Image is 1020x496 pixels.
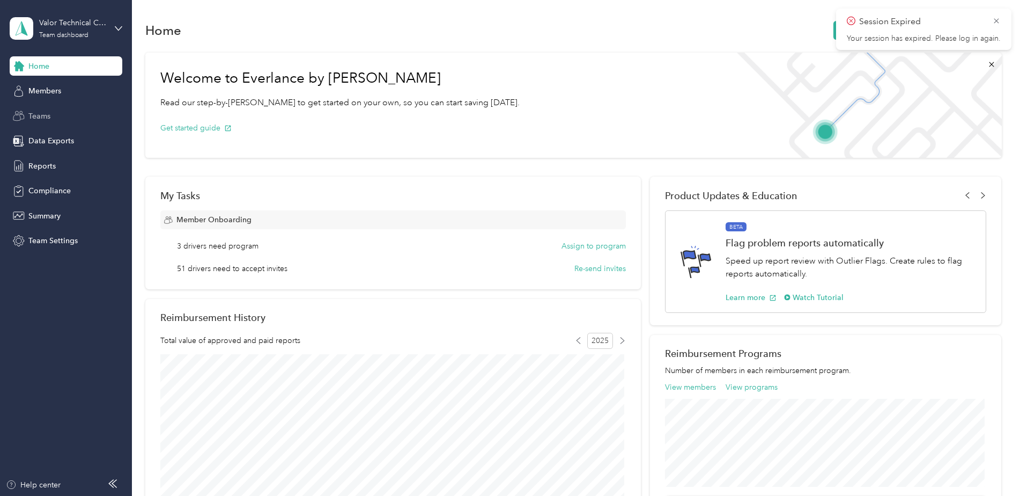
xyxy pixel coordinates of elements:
[39,17,106,28] div: Valor Technical Cleaning
[160,122,232,134] button: Get started guide
[28,111,50,122] span: Teams
[726,382,778,393] button: View programs
[145,25,181,36] h1: Home
[28,185,71,196] span: Compliance
[587,333,613,349] span: 2025
[160,312,265,323] h2: Reimbursement History
[726,237,974,249] h1: Flag problem reports automatically
[6,479,61,491] button: Help center
[833,21,901,40] button: Invite members
[561,240,626,252] button: Assign to program
[726,292,777,303] button: Learn more
[177,263,287,274] span: 51 drivers need to accept invites
[665,348,986,359] h2: Reimbursement Programs
[28,210,61,222] span: Summary
[726,222,746,232] span: BETA
[28,135,74,147] span: Data Exports
[784,292,844,303] button: Watch Tutorial
[960,436,1020,496] iframe: Everlance-gr Chat Button Frame
[665,382,716,393] button: View members
[665,365,986,376] p: Number of members in each reimbursement program.
[160,335,300,346] span: Total value of approved and paid reports
[665,190,797,201] span: Product Updates & Education
[28,85,61,97] span: Members
[28,235,78,246] span: Team Settings
[726,254,974,281] p: Speed up report review with Outlier Flags. Create rules to flag reports automatically.
[160,96,520,110] p: Read our step-by-[PERSON_NAME] to get started on your own, so you can start saving [DATE].
[859,15,985,28] p: Session Expired
[39,32,88,39] div: Team dashboard
[177,240,258,252] span: 3 drivers need program
[28,61,49,72] span: Home
[574,263,626,274] button: Re-send invites
[28,161,56,172] span: Reports
[160,70,520,87] h1: Welcome to Everlance by [PERSON_NAME]
[176,214,252,225] span: Member Onboarding
[847,34,1001,43] p: Your session has expired. Please log in again.
[726,53,1001,158] img: Welcome to everlance
[160,190,626,201] div: My Tasks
